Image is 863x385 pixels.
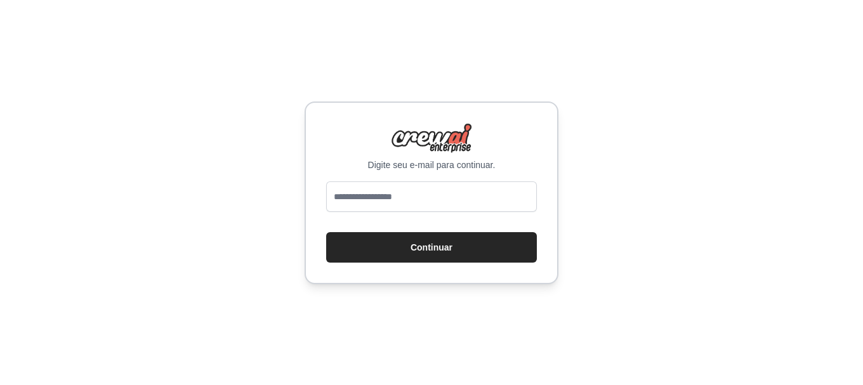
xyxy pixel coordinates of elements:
font: Continuar [411,242,452,252]
button: Continuar [326,232,537,263]
iframe: Chat Widget [800,324,863,385]
font: Digite seu e-mail para continuar. [368,160,496,170]
img: crewai_plus_logo-5aa5b5ab29de6a0f2d86ca7c27b9dd9f4fd15d81c93412c28fd24102b7c0d08b.png [391,123,472,153]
